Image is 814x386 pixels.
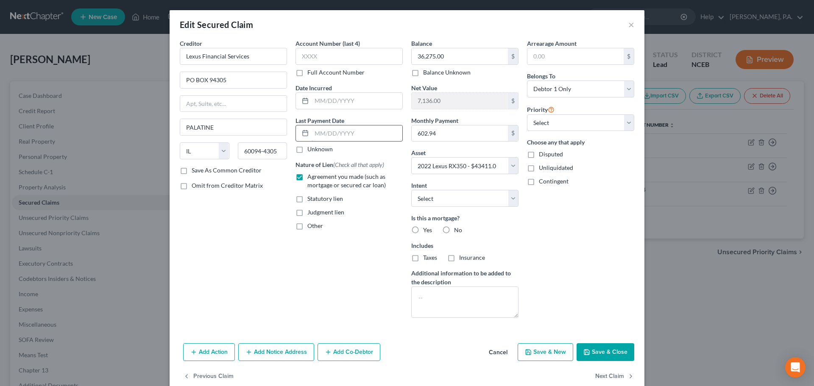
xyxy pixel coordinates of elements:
[183,343,235,361] button: Add Action
[412,93,508,109] input: 0.00
[527,72,555,80] span: Belongs To
[180,119,287,135] input: Enter city...
[508,125,518,142] div: $
[180,40,202,47] span: Creditor
[454,226,462,233] span: No
[539,150,563,158] span: Disputed
[628,19,634,30] button: ×
[312,125,402,142] input: MM/DD/YYYY
[183,368,234,386] button: Previous Claim
[295,116,344,125] label: Last Payment Date
[318,343,380,361] button: Add Co-Debtor
[295,160,384,169] label: Nature of Lien
[192,182,263,189] span: Omit from Creditor Matrix
[312,93,402,109] input: MM/DD/YYYY
[411,116,458,125] label: Monthly Payment
[238,142,287,159] input: Enter zip...
[307,208,344,216] span: Judgment lien
[295,83,332,92] label: Date Incurred
[527,48,624,64] input: 0.00
[307,68,365,77] label: Full Account Number
[785,357,806,378] div: Open Intercom Messenger
[180,72,287,88] input: Enter address...
[527,39,577,48] label: Arrearage Amount
[527,104,555,114] label: Priority
[527,138,634,147] label: Choose any that apply
[411,214,519,222] label: Is this a mortgage?
[180,96,287,112] input: Apt, Suite, etc...
[307,145,333,153] label: Unknown
[180,19,253,31] div: Edit Secured Claim
[423,226,432,233] span: Yes
[539,164,573,171] span: Unliquidated
[518,343,573,361] button: Save & New
[411,241,519,250] label: Includes
[411,149,426,156] span: Asset
[539,178,569,185] span: Contingent
[333,161,384,168] span: (Check all that apply)
[307,222,323,229] span: Other
[180,48,287,65] input: Search creditor by name...
[295,48,403,65] input: XXXX
[411,269,519,286] label: Additional information to be added to the description
[192,166,262,175] label: Save As Common Creditor
[307,173,386,189] span: Agreement you made (such as mortgage or secured car loan)
[411,83,437,92] label: Net Value
[238,343,314,361] button: Add Notice Address
[459,254,485,261] span: Insurance
[412,48,508,64] input: 0.00
[508,48,518,64] div: $
[411,39,432,48] label: Balance
[624,48,634,64] div: $
[412,125,508,142] input: 0.00
[307,195,343,202] span: Statutory lien
[577,343,634,361] button: Save & Close
[423,68,471,77] label: Balance Unknown
[595,368,634,386] button: Next Claim
[411,181,427,190] label: Intent
[508,93,518,109] div: $
[423,254,437,261] span: Taxes
[482,344,514,361] button: Cancel
[295,39,360,48] label: Account Number (last 4)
